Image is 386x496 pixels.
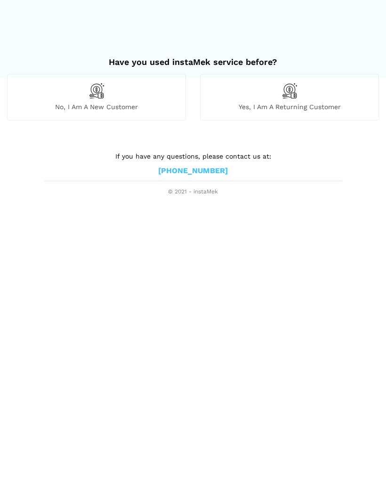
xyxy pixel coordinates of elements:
[158,166,228,176] a: [PHONE_NUMBER]
[7,48,379,67] h2: Have you used instaMek service before?
[8,103,185,111] span: No, I am a new customer
[201,103,378,111] span: Yes, I am a returning customer
[45,151,341,161] p: If you have any questions, please contact us at:
[45,188,341,196] span: © 2021 - instaMek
